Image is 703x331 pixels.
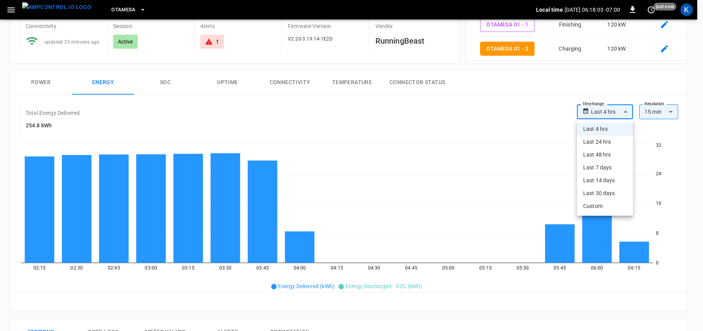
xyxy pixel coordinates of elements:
li: Last 24 hrs [577,136,633,148]
li: Last 14 days [577,174,633,187]
li: Last 7 days [577,161,633,174]
li: Custom [577,200,633,213]
li: Last 48 hrs [577,148,633,161]
li: Last 30 days [577,187,633,200]
li: Last 4 hrs [577,123,633,136]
